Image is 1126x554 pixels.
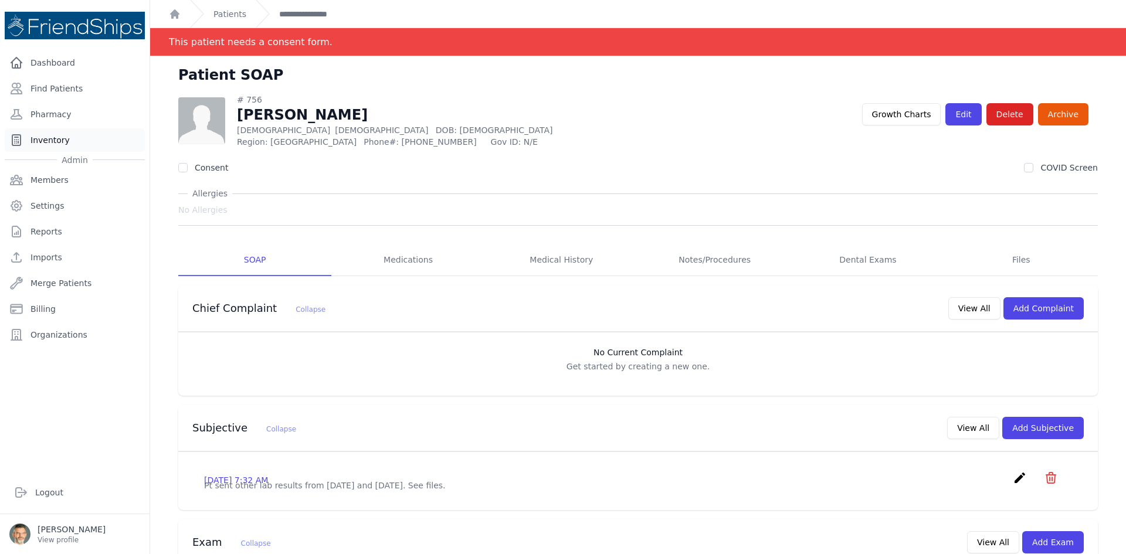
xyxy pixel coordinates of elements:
i: create [1013,471,1027,485]
span: Gov ID: N/E [491,136,618,148]
a: Find Patients [5,77,145,100]
img: Medical Missions EMR [5,12,145,39]
label: COVID Screen [1040,163,1098,172]
nav: Tabs [178,244,1098,276]
span: Region: [GEOGRAPHIC_DATA] [237,136,357,148]
a: Medications [331,244,484,276]
p: [DEMOGRAPHIC_DATA] [237,124,618,136]
span: No Allergies [178,204,228,216]
span: Collapse [296,305,325,314]
span: DOB: [DEMOGRAPHIC_DATA] [436,125,553,135]
label: Consent [195,163,228,172]
a: Merge Patients [5,271,145,295]
a: Medical History [485,244,638,276]
a: Billing [5,297,145,321]
a: Inventory [5,128,145,152]
p: Get started by creating a new one. [190,361,1086,372]
button: Add Subjective [1002,417,1084,439]
h3: Exam [192,535,271,549]
span: Allergies [188,188,232,199]
span: Admin [57,154,93,166]
span: Phone#: [PHONE_NUMBER] [364,136,483,148]
a: Reports [5,220,145,243]
button: View All [947,417,999,439]
span: Collapse [241,539,271,548]
div: Notification [150,28,1126,56]
a: Members [5,168,145,192]
h3: No Current Complaint [190,346,1086,358]
h3: Subjective [192,421,296,435]
p: [DATE] 7:32 AM [204,474,268,486]
a: Archive [1038,103,1088,125]
a: Imports [5,246,145,269]
div: # 756 [237,94,618,106]
a: Patients [213,8,246,20]
span: Collapse [266,425,296,433]
p: [PERSON_NAME] [38,524,106,535]
img: person-242608b1a05df3501eefc295dc1bc67a.jpg [178,97,225,144]
button: View All [948,297,1000,320]
div: This patient needs a consent form. [169,28,333,56]
h1: Patient SOAP [178,66,283,84]
a: create [1013,476,1030,487]
h3: Chief Complaint [192,301,325,315]
a: Files [945,244,1098,276]
a: [PERSON_NAME] View profile [9,524,140,545]
a: Settings [5,194,145,217]
a: Dashboard [5,51,145,74]
p: Pt sent other lab results from [DATE] and [DATE]. See files. [204,480,1072,491]
span: [DEMOGRAPHIC_DATA] [335,125,428,135]
button: Add Exam [1022,531,1084,553]
a: Notes/Procedures [638,244,791,276]
button: Delete [986,103,1033,125]
a: Growth Charts [862,103,941,125]
button: View All [967,531,1019,553]
a: Edit [945,103,981,125]
h1: [PERSON_NAME] [237,106,618,124]
p: View profile [38,535,106,545]
button: Add Complaint [1003,297,1084,320]
a: Pharmacy [5,103,145,126]
a: Organizations [5,323,145,346]
a: SOAP [178,244,331,276]
a: Logout [9,481,140,504]
a: Dental Exams [791,244,944,276]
